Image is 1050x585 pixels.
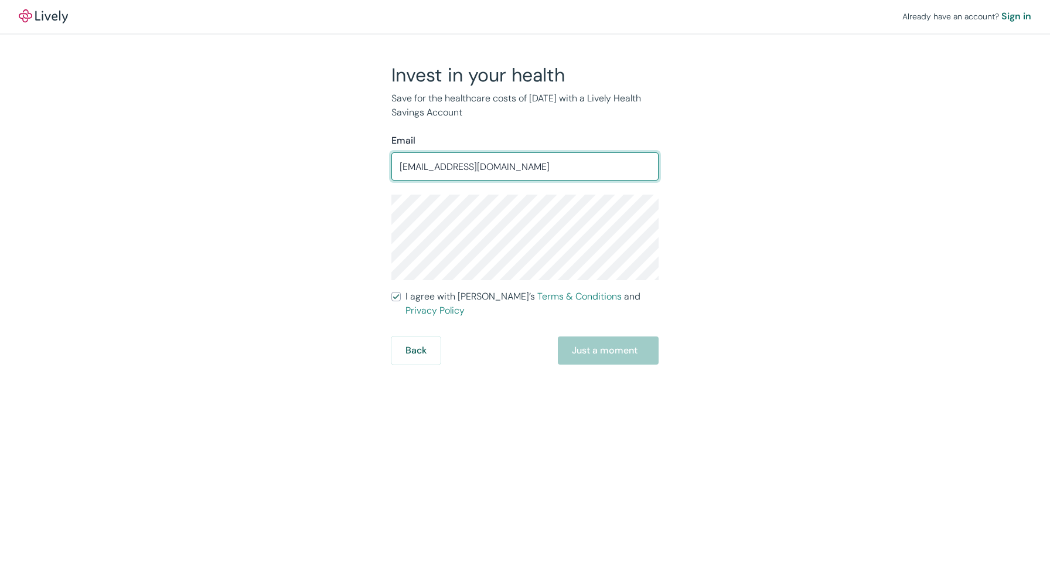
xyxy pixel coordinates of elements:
[391,336,441,365] button: Back
[19,9,68,23] img: Lively
[391,91,659,120] p: Save for the healthcare costs of [DATE] with a Lively Health Savings Account
[391,134,415,148] label: Email
[1001,9,1031,23] a: Sign in
[902,9,1031,23] div: Already have an account?
[537,290,622,302] a: Terms & Conditions
[405,304,465,317] a: Privacy Policy
[405,290,659,318] span: I agree with [PERSON_NAME]’s and
[391,63,659,87] h2: Invest in your health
